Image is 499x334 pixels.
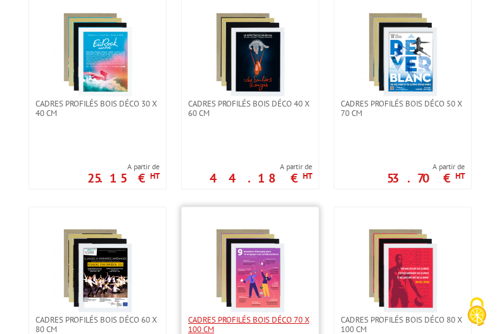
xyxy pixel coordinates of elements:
a: Cadres Profilés Bois Déco 70 x 100 cm [182,315,319,334]
span: A partir de [387,162,465,172]
button: Cookies (fenêtre modale) [455,291,499,334]
img: Cadres Profilés Bois Déco 80 x 100 cm [358,226,447,315]
a: Cadres Profilés Bois Déco 40 x 60 cm [182,99,319,118]
sup: HT [150,170,160,181]
a: Cadres Profilés Bois Déco 30 x 40 cm [29,99,166,118]
img: Cadres Profilés Bois Déco 40 x 60 cm [206,10,294,99]
p: 25.15 € [87,174,160,182]
img: Cadres Profilés Bois Déco 30 x 40 cm [53,10,142,99]
span: A partir de [210,162,312,172]
span: Cadres Profilés Bois Déco 40 x 60 cm [188,99,312,118]
img: Cadres Profilés Bois Déco 60 x 80 cm [53,226,142,315]
sup: HT [455,170,465,181]
span: Cadres Profilés Bois Déco 70 x 100 cm [188,315,312,334]
a: Cadres Profilés Bois Déco 50 x 70 cm [334,99,471,118]
span: A partir de [87,162,160,172]
p: 53.70 € [387,174,465,182]
sup: HT [303,170,312,181]
p: 44.18 € [210,174,312,182]
a: Cadres Profilés Bois Déco 80 x 100 cm [334,315,471,334]
span: Cadres Profilés Bois Déco 30 x 40 cm [35,99,160,118]
span: Cadres Profilés Bois Déco 50 x 70 cm [341,99,465,118]
img: Cadres Profilés Bois Déco 50 x 70 cm [358,10,447,99]
img: Cadres Profilés Bois Déco 70 x 100 cm [206,226,294,315]
span: Cadres Profilés Bois Déco 80 x 100 cm [341,315,465,334]
img: Cookies (fenêtre modale) [461,296,493,328]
